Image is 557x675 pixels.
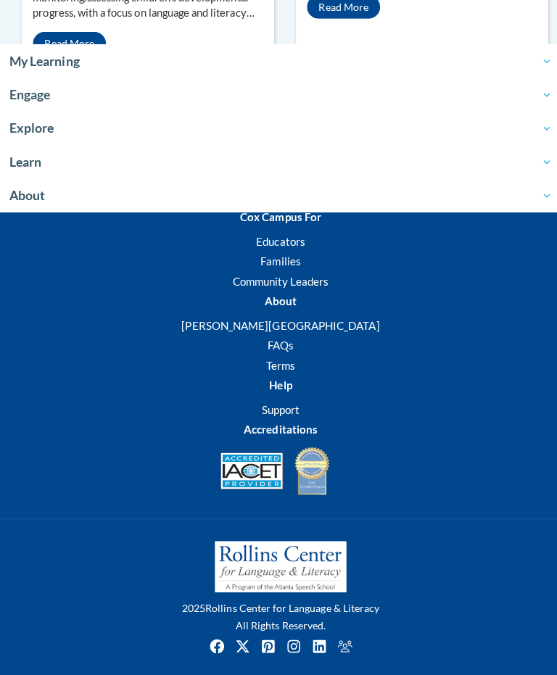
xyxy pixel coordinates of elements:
[305,630,329,653] a: Linkedin
[255,233,303,247] a: Educators
[213,537,344,588] img: Rollins Center for Language & Literacy - A Program of the Atlanta Speech School
[268,376,290,389] b: Help
[9,119,548,136] span: Explore
[255,630,278,653] img: Pinterest icon
[292,442,328,493] img: IDA® Accredited
[229,630,252,653] a: Twitter
[204,630,227,653] a: Facebook
[259,253,299,266] a: Families
[239,209,319,222] b: Cox Campus For
[260,400,297,413] a: Support
[7,595,550,630] div: Rollins Center for Language & Literacy All Rights Reserved.
[242,420,315,433] b: Accreditations
[265,336,292,349] a: FAQs
[331,630,354,653] a: Facebook Group
[9,86,548,103] span: Engage
[280,630,303,653] img: Instagram icon
[305,630,329,653] img: LinkedIn icon
[255,630,278,653] a: Pinterest
[204,630,227,653] img: Facebook icon
[219,450,281,486] img: Accredited IACET® Provider
[331,630,354,653] img: Facebook group icon
[9,52,548,70] span: My Learning
[181,597,204,610] span: 2025
[263,292,294,305] b: About
[264,356,293,369] a: Terms
[231,273,326,286] a: Community Leaders
[9,186,548,203] span: About
[229,630,252,653] img: Twitter icon
[181,317,377,330] a: [PERSON_NAME][GEOGRAPHIC_DATA]
[280,630,303,653] a: Instagram
[33,32,105,55] a: Read More
[9,152,548,170] span: Learn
